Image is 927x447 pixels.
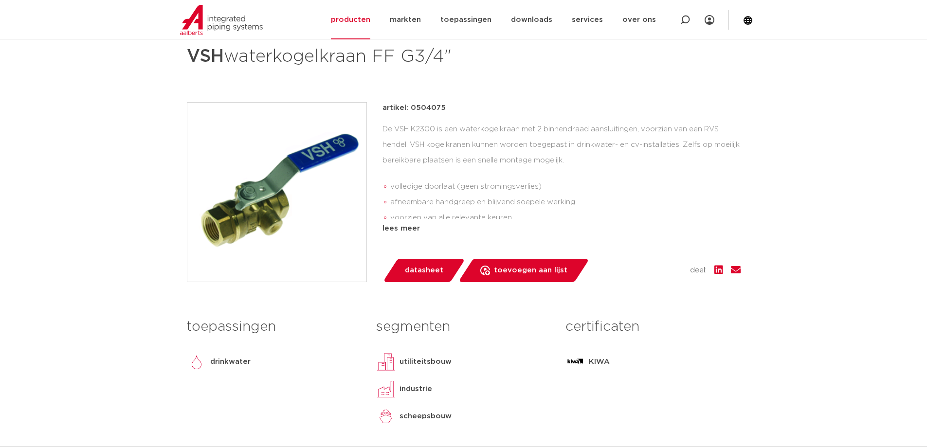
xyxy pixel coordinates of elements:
[187,42,552,71] h1: waterkogelkraan FF G3/4"
[400,383,432,395] p: industrie
[187,103,366,282] img: Product Image for VSH waterkogelkraan FF G3/4"
[210,356,251,368] p: drinkwater
[382,102,446,114] p: artikel: 0504075
[390,195,741,210] li: afneembare handgreep en blijvend soepele werking
[690,265,707,276] span: deel:
[390,179,741,195] li: volledige doorlaat (geen stromingsverlies)
[382,223,741,234] div: lees meer
[565,317,740,337] h3: certificaten
[187,352,206,372] img: drinkwater
[589,356,610,368] p: KIWA
[187,317,362,337] h3: toepassingen
[390,210,741,226] li: voorzien van alle relevante keuren
[376,407,396,426] img: scheepsbouw
[376,352,396,372] img: utiliteitsbouw
[382,259,465,282] a: datasheet
[382,122,741,219] div: De VSH K2300 is een waterkogelkraan met 2 binnendraad aansluitingen, voorzien van een RVS hendel....
[376,379,396,399] img: industrie
[187,48,224,65] strong: VSH
[494,263,567,278] span: toevoegen aan lijst
[400,356,452,368] p: utiliteitsbouw
[400,411,452,422] p: scheepsbouw
[405,263,443,278] span: datasheet
[376,317,551,337] h3: segmenten
[565,352,585,372] img: KIWA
